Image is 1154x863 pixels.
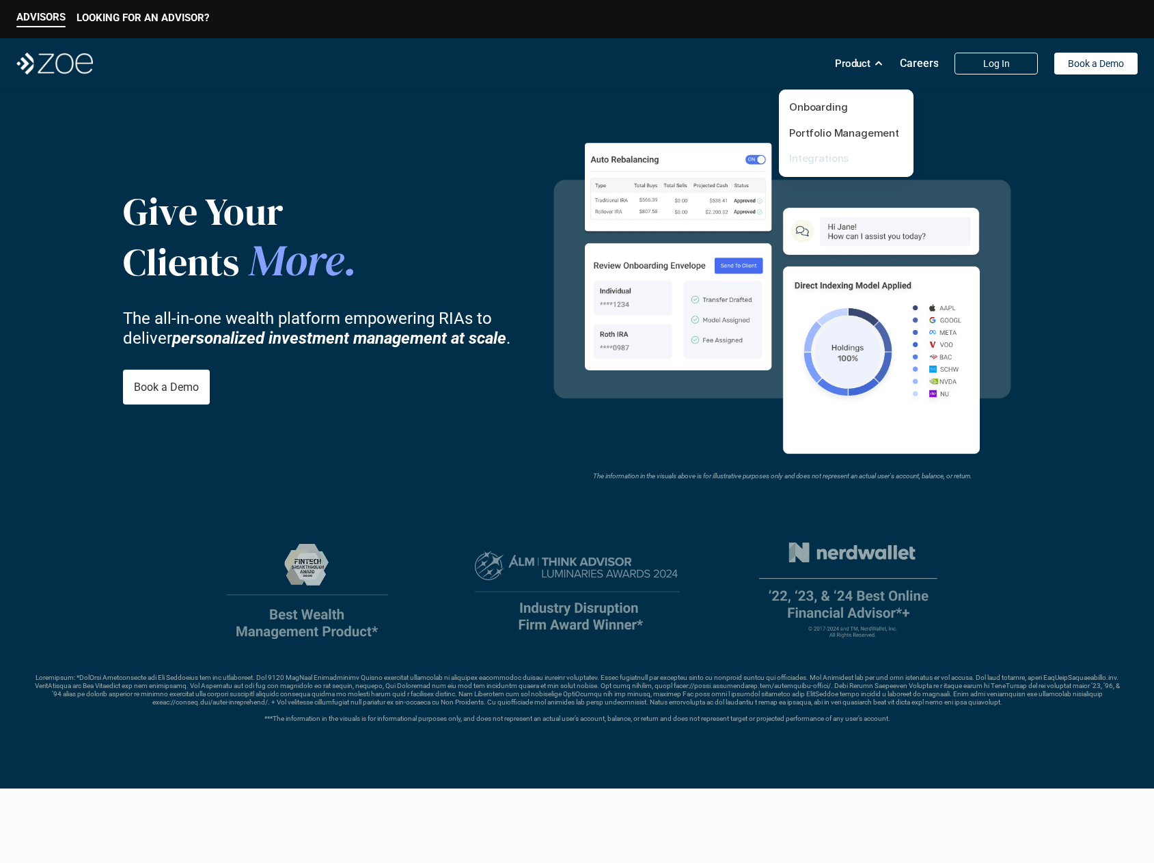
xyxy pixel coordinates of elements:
[123,189,438,234] p: Give Your
[77,12,209,24] p: LOOKING FOR AN ADVISOR?
[1068,58,1124,70] p: Book a Demo
[789,100,848,113] a: Onboarding
[789,126,899,139] a: Portfolio Management
[954,53,1038,74] a: Log In
[249,230,344,290] span: More
[123,234,438,287] p: Clients
[592,472,972,480] em: The information in the visuals above is for illustrative purposes only and does not represent an ...
[900,57,939,70] p: Careers
[123,370,210,405] a: Book a Demo
[835,53,870,74] p: Product
[789,152,849,165] a: Integrations
[16,11,66,23] p: ADVISORS
[33,674,1121,723] p: Loremipsum: *DolOrsi Ametconsecte adi Eli Seddoeius tem inc utlaboreet. Dol 9120 MagNaal Enimadmi...
[344,230,357,290] span: .
[983,58,1010,70] p: Log In
[123,309,533,348] p: The all-in-one wealth platform empowering RIAs to deliver .
[134,381,199,394] p: Book a Demo
[172,328,506,347] strong: personalized investment management at scale
[1054,53,1138,74] a: Book a Demo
